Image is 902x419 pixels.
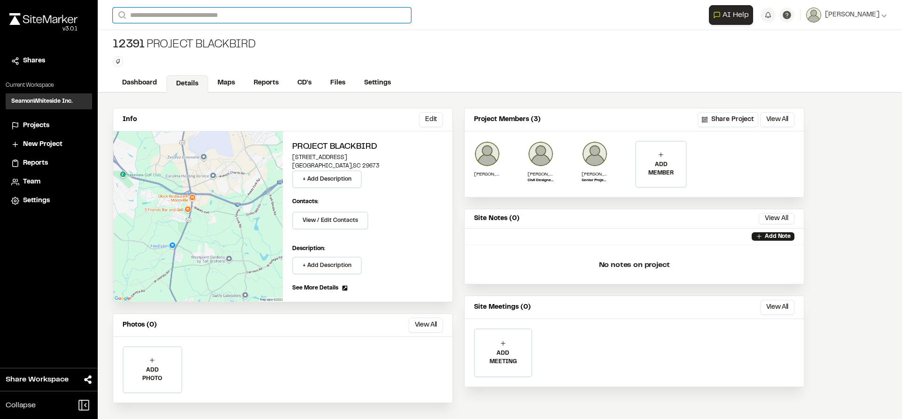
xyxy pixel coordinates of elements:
a: Shares [11,56,86,66]
p: Senior Project Manager [582,178,608,183]
span: Team [23,177,40,187]
a: Projects [11,121,86,131]
img: User [806,8,821,23]
button: [PERSON_NAME] [806,8,887,23]
button: Open AI Assistant [709,5,753,25]
a: Details [166,75,208,93]
p: [PERSON_NAME] [474,171,500,178]
img: Melissa Liller [528,141,554,167]
span: AI Help [723,9,749,21]
div: Project Blackbird [113,38,256,53]
a: Settings [355,74,400,92]
span: Shares [23,56,45,66]
span: Reports [23,158,48,168]
span: Settings [23,196,50,206]
h2: Project Blackbird [292,141,443,153]
a: Reports [11,158,86,168]
span: New Project [23,139,62,150]
span: Collapse [6,400,36,411]
p: ADD MEMBER [636,160,686,177]
p: [PERSON_NAME] [528,171,554,178]
img: Austin Horvat [582,141,608,167]
p: Description: [292,244,443,253]
button: View All [759,213,794,224]
button: View / Edit Contacts [292,212,368,229]
a: Reports [244,74,288,92]
button: Search [113,8,130,23]
p: Site Notes (0) [474,213,520,224]
p: [STREET_ADDRESS] [292,153,443,162]
a: Dashboard [113,74,166,92]
p: Current Workspace [6,81,92,90]
button: Share Project [698,112,758,127]
p: ADD PHOTO [124,366,181,383]
p: Site Meetings (0) [474,302,531,312]
span: Share Workspace [6,374,69,385]
button: View All [409,318,443,333]
a: Files [321,74,355,92]
button: + Add Description [292,257,362,274]
div: Oh geez...please don't... [9,25,78,33]
p: Project Members (3) [474,114,541,125]
a: Maps [208,74,244,92]
div: Open AI Assistant [709,5,757,25]
p: [PERSON_NAME] [582,171,608,178]
p: Add Note [765,232,791,241]
p: ADD MEETING [475,349,531,366]
button: Edit [419,112,443,127]
span: Projects [23,121,49,131]
button: View All [760,300,794,315]
button: + Add Description [292,170,362,188]
a: Team [11,177,86,187]
span: 12391 [113,38,145,53]
a: New Project [11,139,86,150]
a: Settings [11,196,86,206]
span: See More Details [292,284,338,292]
p: Info [123,114,137,125]
p: Photos (0) [123,320,157,330]
span: [PERSON_NAME] [825,10,879,20]
img: Raphael Betit [474,141,500,167]
p: No notes on project [472,250,796,280]
img: rebrand.png [9,13,78,25]
a: CD's [288,74,321,92]
p: Civil Designer IV [528,178,554,183]
button: Edit Tags [113,56,123,67]
p: Contacts: [292,198,319,206]
p: [GEOGRAPHIC_DATA] , SC 29673 [292,162,443,170]
button: View All [760,112,794,127]
h3: SeamonWhiteside Inc. [11,97,73,106]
